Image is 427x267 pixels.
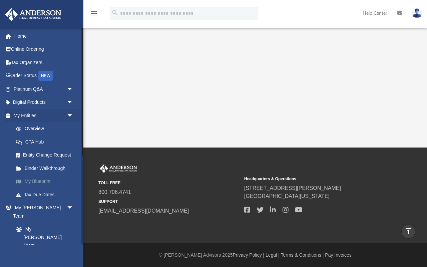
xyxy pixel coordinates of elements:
a: [EMAIL_ADDRESS][DOMAIN_NAME] [98,208,189,214]
a: Privacy Policy | [233,252,265,258]
a: Binder Walkthrough [9,162,83,175]
span: arrow_drop_down [67,109,80,122]
small: Headquarters & Operations [244,176,385,182]
i: vertical_align_top [404,227,412,235]
a: My Entitiesarrow_drop_down [5,109,83,122]
a: 800.706.4741 [98,189,131,195]
a: Tax Due Dates [9,188,83,201]
span: arrow_drop_down [67,82,80,96]
small: SUPPORT [98,199,240,205]
a: Order StatusNEW [5,69,83,83]
small: TOLL FREE [98,180,240,186]
a: [STREET_ADDRESS][PERSON_NAME] [244,185,341,191]
div: © [PERSON_NAME] Advisors 2025 [83,252,427,259]
span: arrow_drop_down [67,201,80,215]
div: NEW [38,71,53,81]
img: Anderson Advisors Platinum Portal [3,8,63,21]
i: menu [90,9,98,17]
a: Legal | [266,252,280,258]
a: Digital Productsarrow_drop_down [5,96,83,109]
a: My Blueprint [9,175,83,188]
a: Platinum Q&Aarrow_drop_down [5,82,83,96]
a: Terms & Conditions | [281,252,324,258]
a: Tax Organizers [5,56,83,69]
a: [GEOGRAPHIC_DATA][US_STATE] [244,193,330,199]
a: My [PERSON_NAME] Teamarrow_drop_down [5,201,80,223]
a: Online Ordering [5,43,83,56]
img: User Pic [412,8,422,18]
i: search [111,9,119,16]
a: vertical_align_top [401,225,415,239]
a: Home [5,29,83,43]
img: Anderson Advisors Platinum Portal [98,164,138,173]
a: menu [90,13,98,17]
a: CTA Hub [9,135,83,149]
a: Overview [9,122,83,136]
a: Pay Invoices [325,252,351,258]
span: arrow_drop_down [67,96,80,109]
a: My [PERSON_NAME] Team [9,223,77,252]
a: Entity Change Request [9,149,83,162]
